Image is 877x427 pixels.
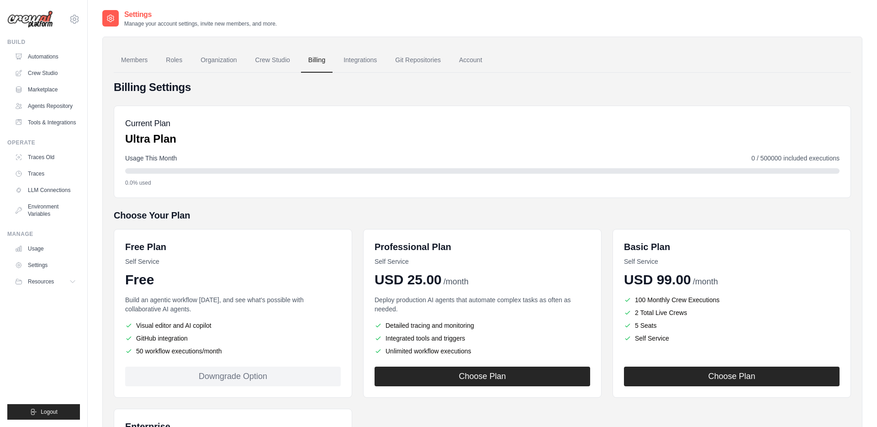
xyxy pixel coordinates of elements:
a: Agents Repository [11,99,80,113]
li: Detailed tracing and monitoring [375,321,590,330]
a: Usage [11,241,80,256]
button: Choose Plan [375,367,590,386]
li: Self Service [624,334,840,343]
div: Manage [7,230,80,238]
a: Marketplace [11,82,80,97]
li: Integrated tools and triggers [375,334,590,343]
a: LLM Connections [11,183,80,197]
span: USD 25.00 [375,272,442,288]
a: Git Repositories [388,48,448,73]
a: Members [114,48,155,73]
a: Billing [301,48,333,73]
button: Resources [11,274,80,289]
span: /month [444,276,469,288]
li: GitHub integration [125,334,341,343]
a: Organization [193,48,244,73]
p: Self Service [624,257,840,266]
h4: Billing Settings [114,80,851,95]
h5: Current Plan [125,117,176,130]
div: Build [7,38,80,46]
div: Operate [7,139,80,146]
h6: Free Plan [125,240,166,253]
div: Downgrade Option [125,367,341,386]
a: Environment Variables [11,199,80,221]
p: Ultra Plan [125,132,176,146]
a: Settings [11,258,80,272]
p: Build an agentic workflow [DATE], and see what's possible with collaborative AI agents. [125,295,341,314]
iframe: Chat Widget [831,383,877,427]
span: 0 / 500000 included executions [751,154,840,163]
span: Resources [28,278,54,285]
h6: Basic Plan [624,240,670,253]
button: Logout [7,404,80,420]
a: Roles [158,48,190,73]
a: Crew Studio [248,48,297,73]
p: Deploy production AI agents that automate complex tasks as often as needed. [375,295,590,314]
li: 2 Total Live Crews [624,308,840,317]
span: /month [693,276,718,288]
p: Manage your account settings, invite new members, and more. [124,20,277,27]
a: Traces [11,166,80,181]
li: 50 workflow executions/month [125,347,341,356]
a: Automations [11,49,80,64]
img: Logo [7,11,53,28]
span: 0.0% used [125,179,151,187]
h6: Professional Plan [375,240,451,253]
a: Tools & Integrations [11,115,80,130]
p: Self Service [125,257,341,266]
a: Integrations [336,48,384,73]
span: USD 99.00 [624,272,691,288]
div: Free [125,272,341,288]
li: Visual editor and AI copilot [125,321,341,330]
span: Logout [41,408,58,416]
a: Crew Studio [11,66,80,80]
h2: Settings [124,9,277,20]
li: 5 Seats [624,321,840,330]
p: Self Service [375,257,590,266]
li: Unlimited workflow executions [375,347,590,356]
a: Traces Old [11,150,80,165]
h5: Choose Your Plan [114,209,851,222]
a: Account [452,48,490,73]
button: Choose Plan [624,367,840,386]
li: 100 Monthly Crew Executions [624,295,840,304]
span: Usage This Month [125,154,177,163]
